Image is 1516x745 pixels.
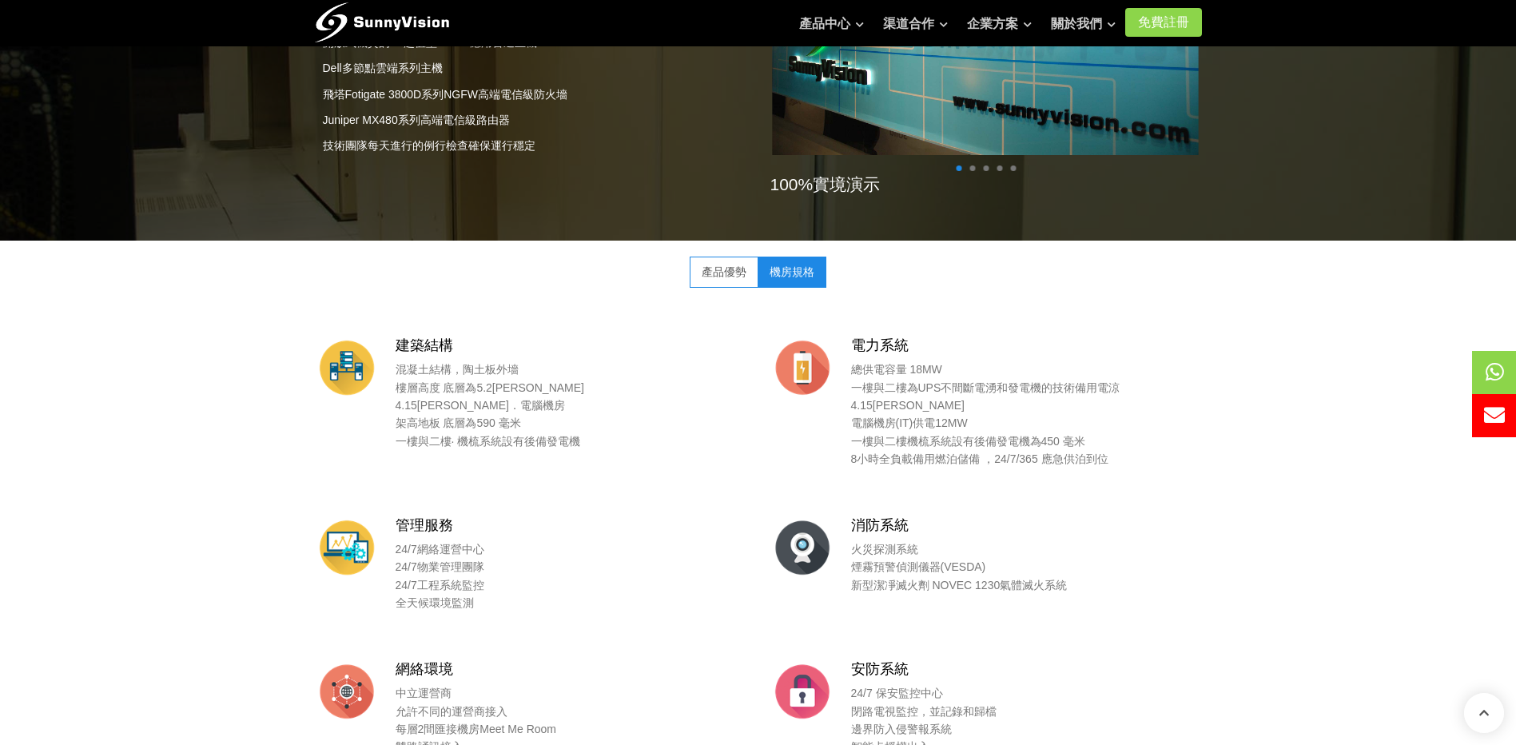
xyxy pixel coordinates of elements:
a: 免費註冊 [1125,8,1202,37]
p: 總供電容量 18MW 一樓與二樓為UPS不間斷電湧和發電機的技術備用電涼4.15[PERSON_NAME] 電腦機房(IT)供電12MW 一樓與二樓機梳系統設有後備發電機為450 毫米 8小時全... [851,361,1202,468]
a: 產品中心 [799,8,864,40]
h3: 網絡環境 [396,659,746,679]
img: 全面 [315,516,379,580]
li: Dell多節點雲端系列主機 [315,59,746,77]
p: 24/7網絡運營中心 24/7物業管理團隊 24/7工程系統監控 全天候環境監測 [396,540,746,612]
img: 省心 [315,659,379,723]
a: 機房規格 [758,257,826,287]
h3: 建築結構 [396,336,746,356]
li: 技術團隊每天進行的例行檢查確保運行穩定 [315,137,746,154]
a: 關於我們 [1051,8,1116,40]
a: 渠道合作 [883,8,948,40]
p: 火災探測系統 煙霧預警偵測儀器(VESDA) 新型潔凈滅火劑 NOVEC 1230氣體滅火系統 [851,540,1202,594]
img: 彈性 [315,336,379,400]
li: Juniper MX480系列高端電信級路由器 [315,111,746,129]
h3: 消防系統 [851,516,1202,536]
img: 節省 [770,659,834,723]
h3: 電力系統 [851,336,1202,356]
h3: 安防系統 [851,659,1202,679]
img: 易用 [770,336,834,400]
h4: 100%實境演示 [770,173,1202,196]
a: 產品優勢 [690,257,758,287]
a: 企業方案 [967,8,1032,40]
h3: 管理服務 [396,516,746,536]
li: 飛塔Fotigate 3800D系列NGFW高端電信級防火墻 [315,86,746,103]
img: 安全 [770,516,834,580]
p: 混凝土結構，陶土板外墻 樓層高度 底層為5.2[PERSON_NAME] 4.15[PERSON_NAME]．電腦機房 架高地板 底層為590 毫米 一樓與二樓· 機梳系統設有後備發電機 [396,361,746,450]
